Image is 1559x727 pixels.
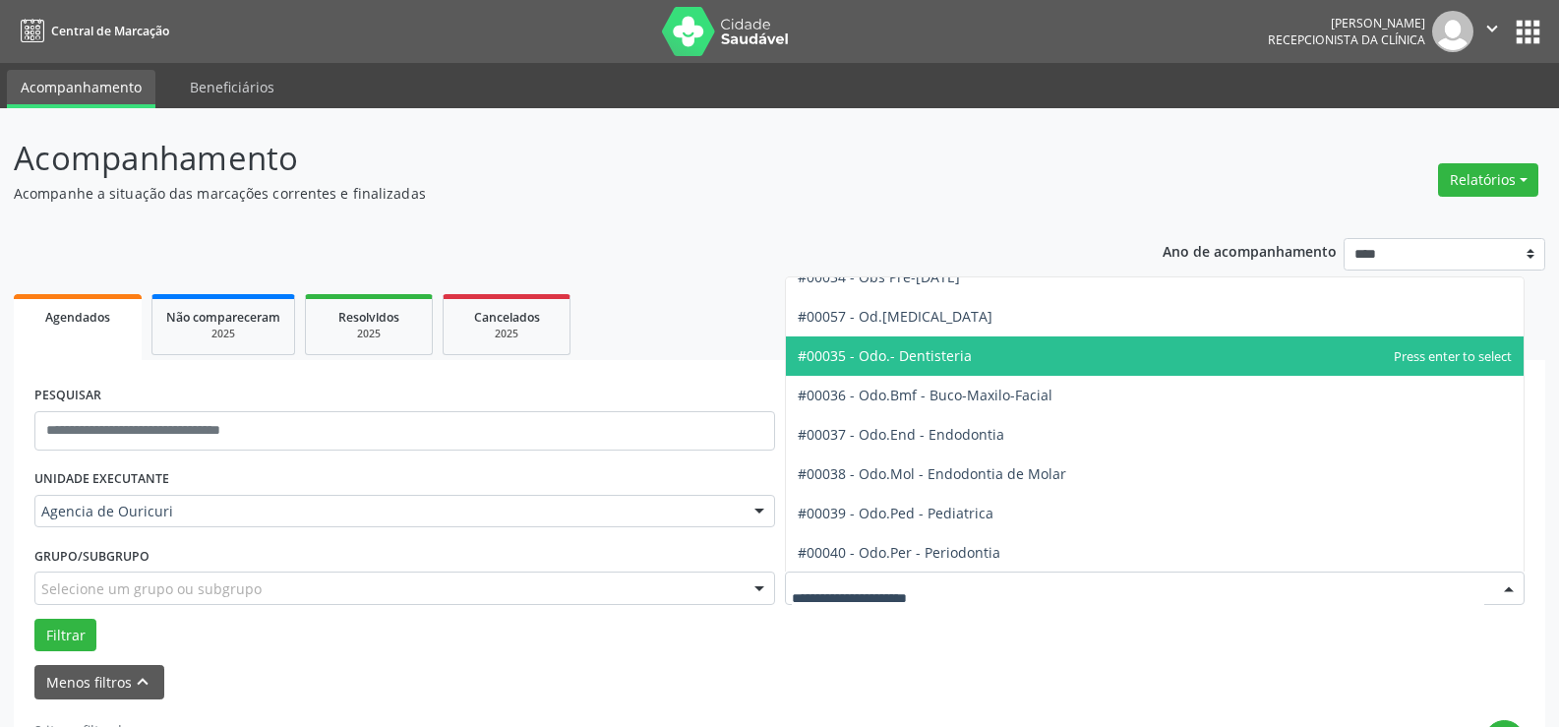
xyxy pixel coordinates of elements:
[14,15,169,47] a: Central de Marcação
[41,578,262,599] span: Selecione um grupo ou subgrupo
[1511,15,1545,49] button: apps
[176,70,288,104] a: Beneficiários
[1163,238,1337,263] p: Ano de acompanhamento
[474,309,540,326] span: Cancelados
[798,425,1004,444] span: #00037 - Odo.End - Endodontia
[7,70,155,108] a: Acompanhamento
[798,346,972,365] span: #00035 - Odo.- Dentisteria
[798,504,993,522] span: #00039 - Odo.Ped - Pediatrica
[798,464,1066,483] span: #00038 - Odo.Mol - Endodontia de Molar
[457,327,556,341] div: 2025
[1473,11,1511,52] button: 
[1481,18,1503,39] i: 
[320,327,418,341] div: 2025
[45,309,110,326] span: Agendados
[34,619,96,652] button: Filtrar
[34,381,101,411] label: PESQUISAR
[34,541,150,572] label: Grupo/Subgrupo
[166,309,280,326] span: Não compareceram
[798,543,1000,562] span: #00040 - Odo.Per - Periodontia
[798,268,960,286] span: #00034 - Obs Pre-[DATE]
[51,23,169,39] span: Central de Marcação
[41,502,735,521] span: Agencia de Ouricuri
[798,307,992,326] span: #00057 - Od.[MEDICAL_DATA]
[132,671,153,693] i: keyboard_arrow_up
[34,464,169,495] label: UNIDADE EXECUTANTE
[1268,15,1425,31] div: [PERSON_NAME]
[1438,163,1538,197] button: Relatórios
[798,386,1052,404] span: #00036 - Odo.Bmf - Buco-Maxilo-Facial
[14,183,1086,204] p: Acompanhe a situação das marcações correntes e finalizadas
[34,665,164,699] button: Menos filtroskeyboard_arrow_up
[338,309,399,326] span: Resolvidos
[166,327,280,341] div: 2025
[1268,31,1425,48] span: Recepcionista da clínica
[1432,11,1473,52] img: img
[14,134,1086,183] p: Acompanhamento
